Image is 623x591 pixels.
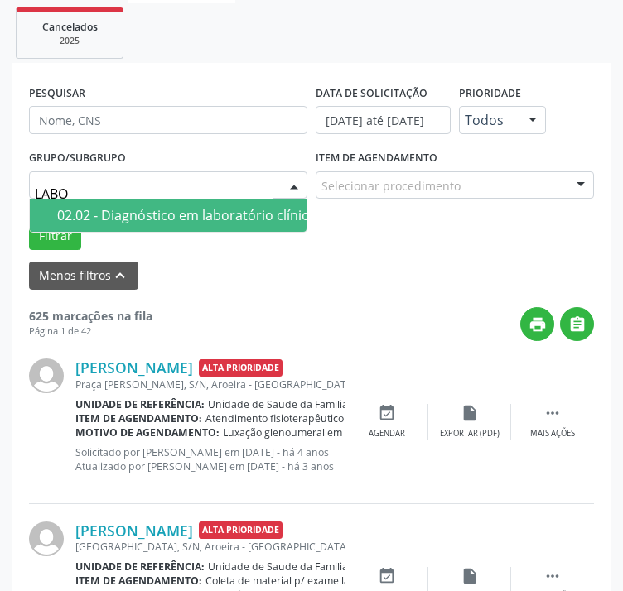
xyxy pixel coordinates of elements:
strong: 625 marcações na fila [29,308,152,324]
label: DATA DE SOLICITAÇÃO [316,80,427,106]
i: print [529,315,547,334]
button: print [520,307,554,341]
a: [PERSON_NAME] [75,358,193,377]
b: Item de agendamento: [75,411,202,425]
input: Selecione um intervalo [316,106,451,134]
span: Coleta de material p/ exame laboratorial [205,574,396,588]
i:  [543,567,562,585]
div: 2025 [28,35,111,47]
i: keyboard_arrow_up [111,267,129,285]
b: Unidade de referência: [75,397,205,411]
span: Todos [465,112,512,128]
span: Atendimento fisioterapêutico nas alterações motoras [205,411,456,425]
i:  [568,315,587,334]
span: Unidade de Saude da Familia [PERSON_NAME] [208,397,430,411]
label: Grupo/Subgrupo [29,146,126,171]
label: Prioridade [459,80,521,106]
i: insert_drive_file [461,404,479,422]
b: Unidade de referência: [75,560,205,574]
input: Selecione um grupo ou subgrupo [35,177,273,210]
span: Selecionar procedimento [321,177,461,195]
label: Item de agendamento [316,146,437,171]
button:  [560,307,594,341]
span: Alta Prioridade [199,359,283,377]
div: Agendar [369,428,405,440]
div: Página 1 de 42 [29,324,152,339]
button: Filtrar [29,222,81,250]
button: Menos filtroskeyboard_arrow_up [29,262,138,291]
span: Cancelados [42,20,98,34]
i:  [543,404,562,422]
b: Motivo de agendamento: [75,425,220,440]
i: event_available [378,567,396,585]
span: Unidade de Saude da Familia [PERSON_NAME] [208,560,430,574]
p: Solicitado por [PERSON_NAME] em [DATE] - há 4 anos Atualizado por [PERSON_NAME] em [DATE] - há 3 ... [75,445,345,473]
input: Nome, CNS [29,106,307,134]
div: Exportar (PDF) [440,428,500,440]
a: [PERSON_NAME] [75,521,193,540]
img: img [29,358,64,393]
b: Item de agendamento: [75,574,202,588]
label: PESQUISAR [29,80,85,106]
div: [GEOGRAPHIC_DATA], S/N, Aroeira - [GEOGRAPHIC_DATA] - BA [75,540,345,554]
i: event_available [378,404,396,422]
i: insert_drive_file [461,567,479,585]
span: Alta Prioridade [199,521,283,539]
div: 02.02 - Diagnóstico em laboratório clínico [57,209,316,222]
div: Mais ações [530,428,575,440]
div: Praça [PERSON_NAME], S/N, Aroeira - [GEOGRAPHIC_DATA] - BA [75,377,345,392]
